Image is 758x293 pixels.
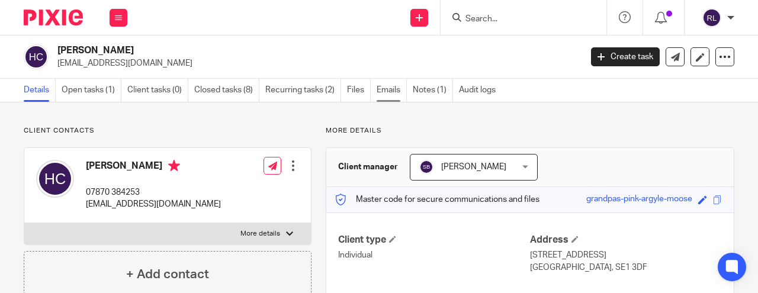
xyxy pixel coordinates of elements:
span: [PERSON_NAME] [441,163,506,171]
input: Search [464,14,571,25]
img: svg%3E [24,44,49,69]
p: [EMAIL_ADDRESS][DOMAIN_NAME] [57,57,573,69]
h4: Address [530,234,722,246]
a: Audit logs [459,79,502,102]
a: Client tasks (0) [127,79,188,102]
p: [EMAIL_ADDRESS][DOMAIN_NAME] [86,198,221,210]
p: [STREET_ADDRESS] [530,249,722,261]
p: Master code for secure communications and files [335,194,539,205]
i: Primary [168,160,180,172]
h4: Client type [338,234,530,246]
img: svg%3E [36,160,74,198]
div: grandpas-pink-argyle-moose [586,193,692,207]
p: More details [240,229,280,239]
p: Client contacts [24,126,311,136]
a: Create task [591,47,660,66]
a: Notes (1) [413,79,453,102]
a: Details [24,79,56,102]
a: Open tasks (1) [62,79,121,102]
h2: [PERSON_NAME] [57,44,470,57]
h4: + Add contact [126,265,209,284]
p: 07870 384253 [86,186,221,198]
a: Files [347,79,371,102]
h3: Client manager [338,161,398,173]
h4: [PERSON_NAME] [86,160,221,175]
p: [GEOGRAPHIC_DATA], SE1 3DF [530,262,722,273]
img: svg%3E [702,8,721,27]
a: Closed tasks (8) [194,79,259,102]
img: svg%3E [419,160,433,174]
p: Individual [338,249,530,261]
img: Pixie [24,9,83,25]
a: Emails [377,79,407,102]
a: Recurring tasks (2) [265,79,341,102]
p: More details [326,126,734,136]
